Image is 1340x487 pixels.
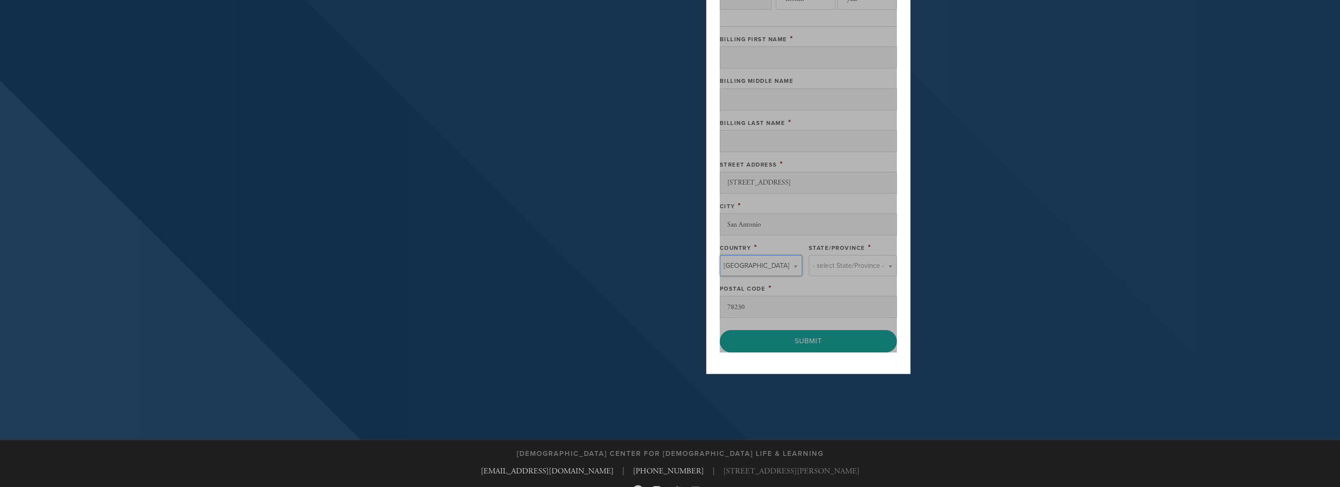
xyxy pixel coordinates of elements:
[633,466,704,476] a: [PHONE_NUMBER]
[723,465,860,477] span: [STREET_ADDRESS][PERSON_NAME]
[713,465,714,477] span: |
[517,450,824,458] h3: [DEMOGRAPHIC_DATA] Center for [DEMOGRAPHIC_DATA] Life & Learning
[622,465,624,477] span: |
[481,466,614,476] a: [EMAIL_ADDRESS][DOMAIN_NAME]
